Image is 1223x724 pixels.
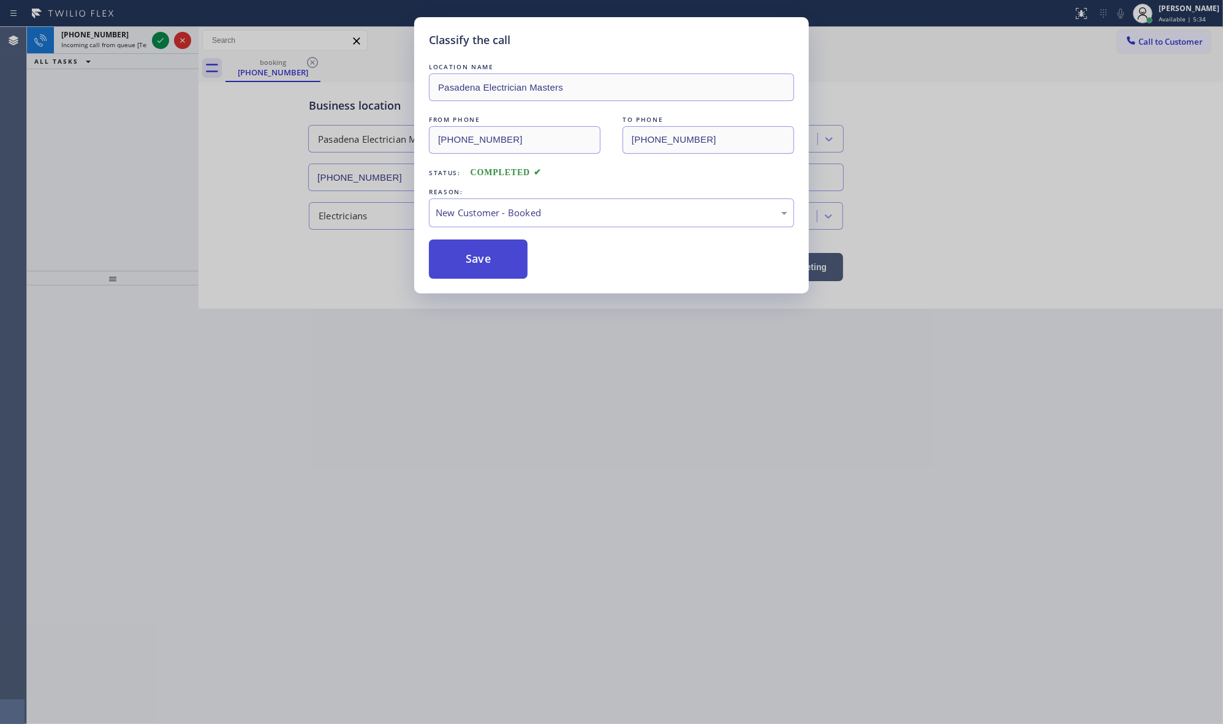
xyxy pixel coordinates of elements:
span: COMPLETED [471,168,542,177]
input: From phone [429,126,600,154]
h5: Classify the call [429,32,510,48]
div: TO PHONE [623,113,794,126]
div: REASON: [429,186,794,198]
div: New Customer - Booked [436,206,787,220]
div: LOCATION NAME [429,61,794,74]
button: Save [429,239,528,279]
span: Status: [429,168,461,177]
div: FROM PHONE [429,113,600,126]
input: To phone [623,126,794,154]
